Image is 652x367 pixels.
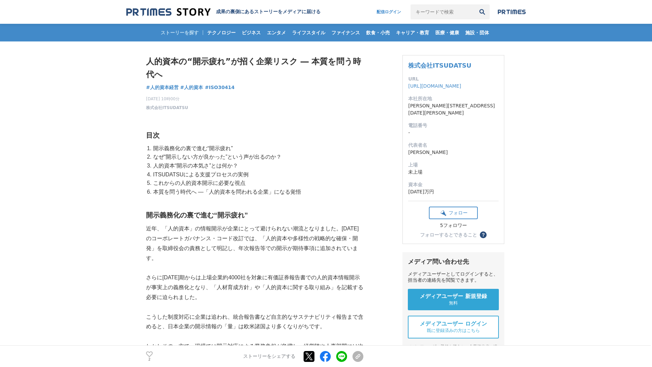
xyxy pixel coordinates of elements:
[205,84,235,90] span: #ISO30414
[463,24,492,41] a: 施設・団体
[264,24,289,41] a: エンタメ
[408,149,499,156] dd: [PERSON_NAME]
[146,273,363,302] p: さらに[DATE]期からは上場企業約4000社を対象に有価証券報告書での人的資本情報開示が事実上の義務化となり、「人材育成方針」や「人的資本に関する取り組み」を記載する必要に迫られました。
[329,30,363,36] span: ファイナンス
[146,96,188,102] span: [DATE] 10時00分
[498,9,526,15] img: prtimes
[393,24,432,41] a: キャリア・教育
[146,105,188,111] a: 株式会社ITSUDATSU
[427,328,480,334] span: 既に登録済みの方はこちら
[146,132,160,139] strong: 目次
[433,24,462,41] a: 医療・健康
[151,170,363,179] li: ITSUDATSUによる支援プロセスの実例
[408,129,499,136] dd: -
[180,84,203,91] a: #人的資本
[126,7,211,17] img: 成果の裏側にあるストーリーをメディアに届ける
[370,4,408,19] a: 配信ログイン
[204,24,238,41] a: テクノロジー
[449,300,458,306] span: 無料
[429,223,478,229] div: 5フォロワー
[146,358,153,361] p: 2
[151,179,363,188] li: これからの人的資本開示に必要な視点
[429,207,478,219] button: フォロー
[420,320,487,328] span: メディアユーザー ログイン
[146,55,363,81] h1: 人的資本の“開示疲れ”が招く企業リスク ― 本質を問う時代へ
[151,188,363,196] li: 本質を問う時代へ ―「人的資本を問われる企業」になる覚悟
[146,211,248,219] strong: 開示義務化の裏で進む“開示疲れ”
[239,30,264,36] span: ビジネス
[363,30,393,36] span: 飲食・小売
[408,95,499,102] dt: 本社所在地
[408,75,499,83] dt: URL
[408,161,499,169] dt: 上場
[146,224,363,263] p: 近年、「人的資本」の情報開示が企業にとって避けられない潮流となりました。[DATE]のコーポレートガバナンス・コード改訂では、「人的資本や多様性の戦略的な確保・開発」を取締役会の責務として明記し...
[289,24,328,41] a: ライフスタイル
[146,312,363,332] p: こうした制度対応に企業は追われ、統合報告書など自主的なサステナビリティ報告まで含めると、日本企業の開示情報の「量」は欧米諸国より多くなりがちです。
[205,84,235,91] a: #ISO30414
[480,231,487,238] button: ？
[408,181,499,188] dt: 資本金
[475,4,490,19] button: 検索
[408,169,499,176] dd: 未上場
[151,161,363,170] li: 人的資本“開示の本気さ”とは何か？
[463,30,492,36] span: 施設・団体
[433,30,462,36] span: 医療・健康
[408,271,499,283] div: メディアユーザーとしてログインすると、担当者の連絡先を閲覧できます。
[216,9,321,15] h2: 成果の裏側にあるストーリーをメディアに届ける
[151,153,363,161] li: なぜ“開示しない方が良かった”という声が出るのか？
[393,30,432,36] span: キャリア・教育
[408,102,499,117] dd: [PERSON_NAME][STREET_ADDRESS][DATE][PERSON_NAME]
[408,289,499,310] a: メディアユーザー 新規登録 無料
[408,316,499,338] a: メディアユーザー ログイン 既に登録済みの方はこちら
[363,24,393,41] a: 飲食・小売
[180,84,203,90] span: #人的資本
[408,258,499,266] div: メディア問い合わせ先
[126,7,321,17] a: 成果の裏側にあるストーリーをメディアに届ける 成果の裏側にあるストーリーをメディアに届ける
[481,232,486,237] span: ？
[411,4,475,19] input: キーワードで検索
[289,30,328,36] span: ライフスタイル
[408,188,499,195] dd: [DATE]万円
[408,83,461,89] a: [URL][DOMAIN_NAME]
[146,84,179,91] a: #人的資本経営
[408,62,471,69] a: 株式会社ITSUDATSU
[408,142,499,149] dt: 代表者名
[151,144,363,153] li: 開示義務化の裏で進む“開示疲れ”
[329,24,363,41] a: ファイナンス
[239,24,264,41] a: ビジネス
[264,30,289,36] span: エンタメ
[204,30,238,36] span: テクノロジー
[420,232,477,237] div: フォローするとできること
[146,342,363,361] p: しかしその一方で、現場では開示対応による業務負担が急増し、経営陣や人事部門には次第に が広がっています。
[408,122,499,129] dt: 電話番号
[243,353,295,360] p: ストーリーをシェアする
[420,293,487,300] span: メディアユーザー 新規登録
[146,84,179,90] span: #人的資本経営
